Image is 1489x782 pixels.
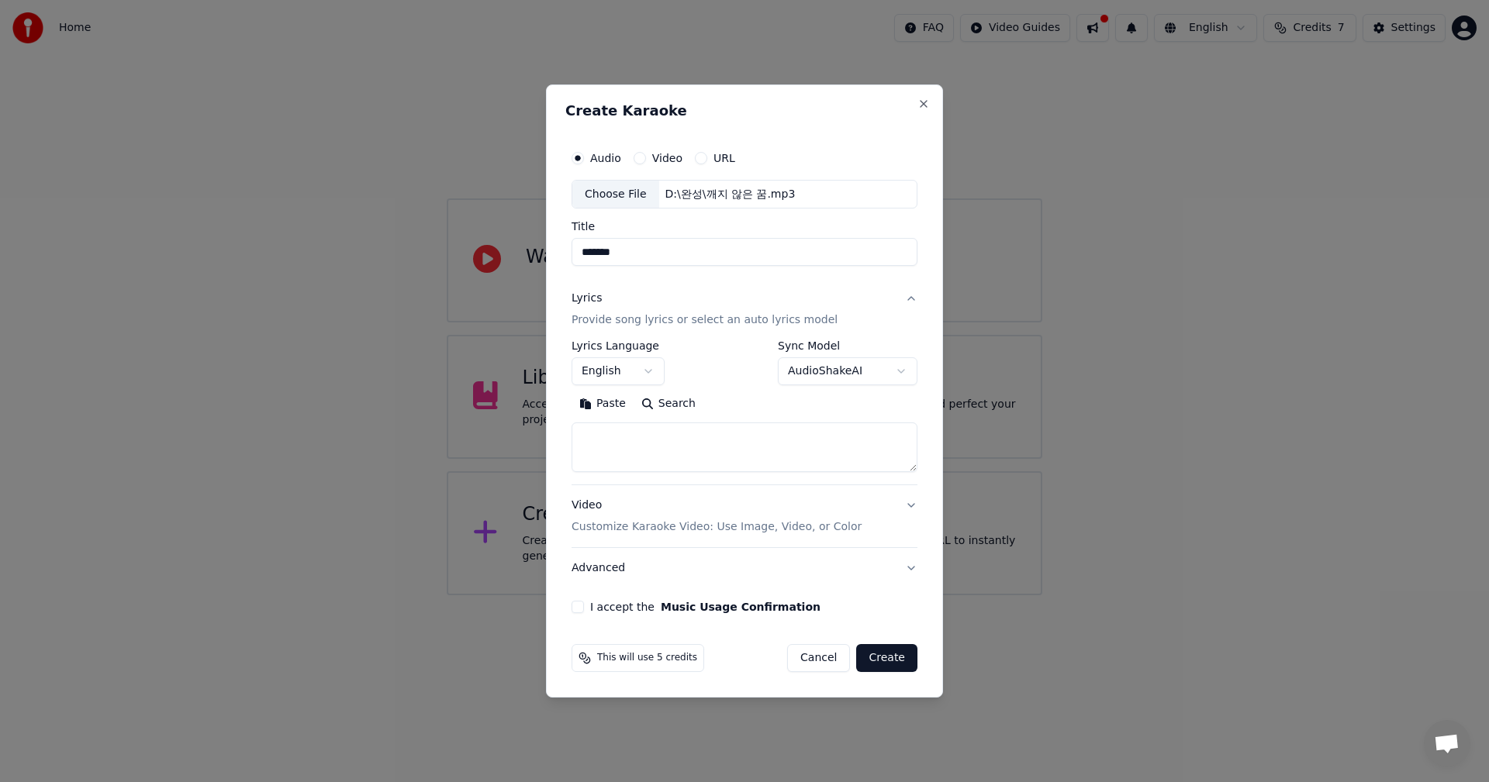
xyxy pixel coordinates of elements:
[572,341,665,352] label: Lyrics Language
[572,498,862,536] div: Video
[634,392,703,417] button: Search
[572,341,917,485] div: LyricsProvide song lyrics or select an auto lyrics model
[572,279,917,341] button: LyricsProvide song lyrics or select an auto lyrics model
[572,313,838,329] p: Provide song lyrics or select an auto lyrics model
[590,601,821,612] label: I accept the
[652,153,682,164] label: Video
[565,104,924,118] h2: Create Karaoke
[661,601,821,612] button: I accept the
[572,181,659,208] div: Choose File
[713,153,735,164] label: URL
[572,486,917,548] button: VideoCustomize Karaoke Video: Use Image, Video, or Color
[590,153,621,164] label: Audio
[572,519,862,535] p: Customize Karaoke Video: Use Image, Video, or Color
[787,644,850,672] button: Cancel
[597,652,697,664] span: This will use 5 credits
[856,644,917,672] button: Create
[572,392,634,417] button: Paste
[572,291,602,307] div: Lyrics
[572,548,917,588] button: Advanced
[778,341,917,352] label: Sync Model
[572,222,917,233] label: Title
[659,187,802,202] div: D:\완성\깨지 않은 꿈.mp3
